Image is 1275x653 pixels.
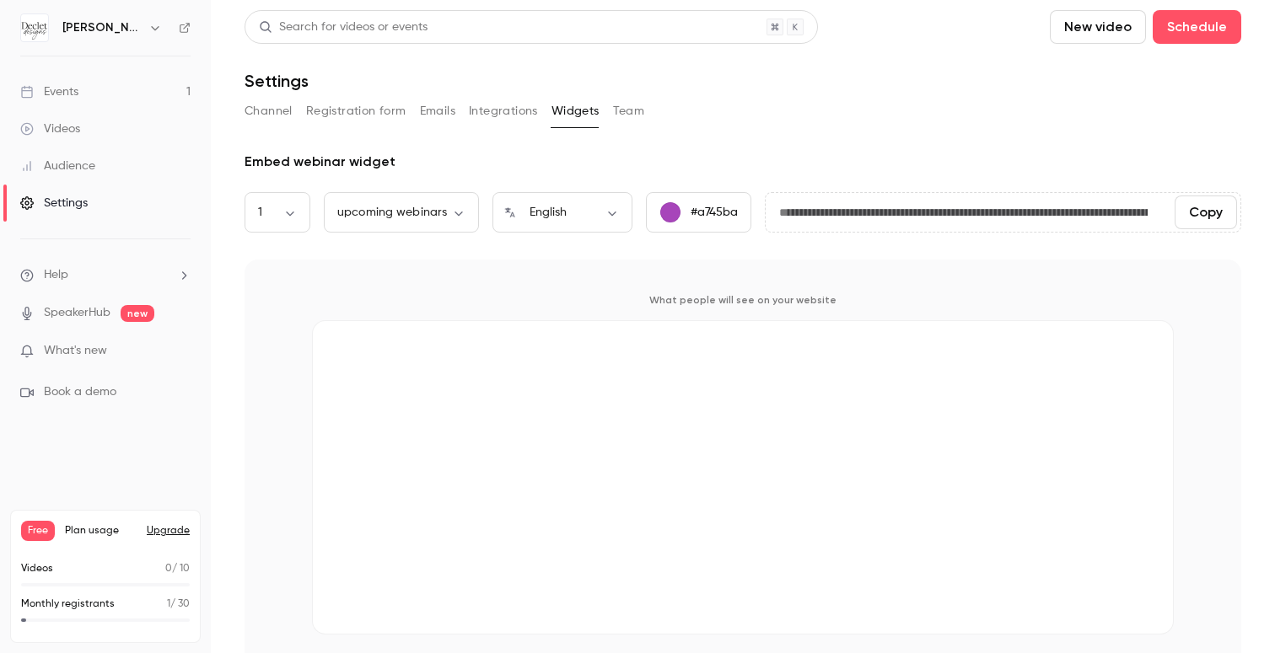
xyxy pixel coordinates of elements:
p: / 10 [165,561,190,576]
span: Book a demo [44,383,116,401]
div: Videos [20,120,80,137]
button: Copy [1175,195,1237,229]
button: Schedule [1153,10,1241,44]
span: Free [21,521,55,541]
button: Registration form [306,98,406,125]
div: Events [20,83,78,100]
button: Widgets [551,98,600,125]
div: 1 [245,204,310,221]
button: #a745ba [646,192,751,233]
button: Emails [420,98,455,125]
iframe: Contrast Upcoming Events [313,321,1173,628]
div: Search for videos or events [259,19,428,36]
button: Integrations [469,98,538,125]
span: new [121,305,154,322]
h6: [PERSON_NAME] Designs [62,19,142,36]
p: / 30 [167,597,190,612]
div: Settings [20,195,88,211]
span: What's new [44,342,107,360]
span: 1 [167,599,170,609]
button: New video [1050,10,1146,44]
span: 0 [165,564,172,574]
div: English [516,204,632,221]
li: help-dropdown-opener [20,266,191,284]
p: Monthly registrants [21,597,115,612]
p: #a745ba [691,204,738,221]
button: Team [613,98,645,125]
button: Channel [245,98,293,125]
div: Audience [20,158,95,174]
a: SpeakerHub [44,304,110,322]
div: upcoming webinars [324,204,479,221]
p: What people will see on your website [312,293,1174,307]
img: Declet Designs [21,14,48,41]
span: Help [44,266,68,284]
button: Upgrade [147,524,190,538]
div: Embed webinar widget [245,152,1241,172]
span: Plan usage [65,524,137,538]
h1: Settings [245,71,309,91]
p: Videos [21,561,53,576]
